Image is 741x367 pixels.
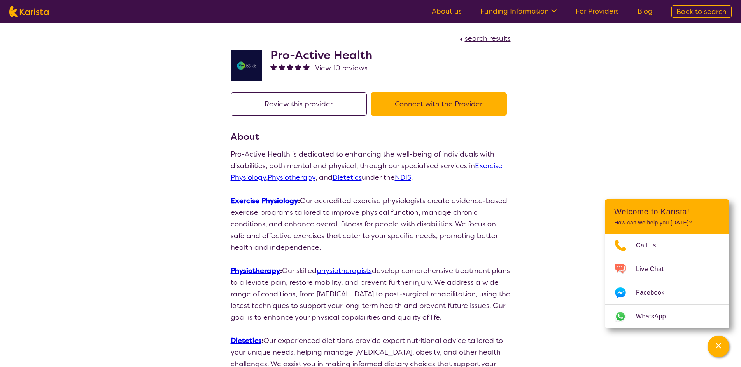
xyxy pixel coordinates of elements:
[371,99,511,109] a: Connect with the Provider
[231,50,262,81] img: jdgr5huzsaqxc1wfufya.png
[317,266,372,275] a: physiotherapists
[432,7,462,16] a: About us
[231,336,263,345] strong: :
[231,148,511,183] p: Pro-Active Health is dedicated to enhancing the well-being of individuals with disabilities, both...
[231,99,371,109] a: Review this provider
[303,64,310,70] img: fullstar
[576,7,619,16] a: For Providers
[287,64,293,70] img: fullstar
[676,7,727,16] span: Back to search
[295,64,301,70] img: fullstar
[671,5,732,18] a: Back to search
[333,173,362,182] a: Dietetics
[465,34,511,43] span: search results
[231,266,282,275] strong: :
[458,34,511,43] a: search results
[614,207,720,216] h2: Welcome to Karista!
[231,196,298,205] a: Exercise Physiology
[231,336,261,345] a: Dietetics
[636,287,674,299] span: Facebook
[636,240,666,251] span: Call us
[605,199,729,328] div: Channel Menu
[636,311,675,322] span: WhatsApp
[231,266,280,275] a: Physiotherapy
[708,336,729,357] button: Channel Menu
[605,305,729,328] a: Web link opens in a new tab.
[395,173,411,182] a: NDIS
[231,130,511,144] h3: About
[279,64,285,70] img: fullstar
[315,63,368,73] span: View 10 reviews
[231,196,300,205] strong: :
[614,219,720,226] p: How can we help you [DATE]?
[270,48,372,62] h2: Pro-Active Health
[231,265,511,323] p: Our skilled develop comprehensive treatment plans to alleviate pain, restore mobility, and preven...
[231,92,367,116] button: Review this provider
[480,7,557,16] a: Funding Information
[605,234,729,328] ul: Choose channel
[636,263,673,275] span: Live Chat
[9,6,49,17] img: Karista logo
[371,92,507,116] button: Connect with the Provider
[268,173,315,182] a: Physiotherapy
[231,195,511,253] p: Our accredited exercise physiologists create evidence-based exercise programs tailored to improve...
[270,64,277,70] img: fullstar
[315,62,368,74] a: View 10 reviews
[638,7,653,16] a: Blog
